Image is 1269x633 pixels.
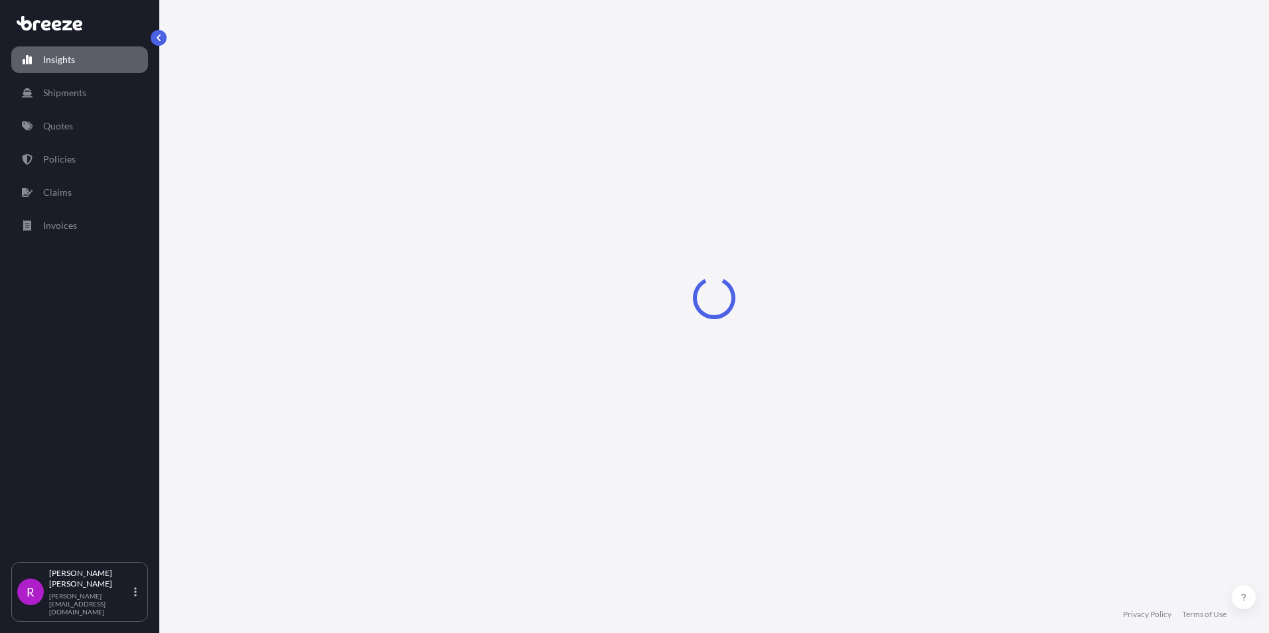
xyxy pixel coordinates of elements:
[11,179,148,206] a: Claims
[43,86,86,100] p: Shipments
[11,80,148,106] a: Shipments
[11,113,148,139] a: Quotes
[11,46,148,73] a: Insights
[11,212,148,239] a: Invoices
[43,53,75,66] p: Insights
[43,153,76,166] p: Policies
[1123,609,1171,620] a: Privacy Policy
[49,568,131,589] p: [PERSON_NAME] [PERSON_NAME]
[43,219,77,232] p: Invoices
[43,186,72,199] p: Claims
[11,146,148,173] a: Policies
[49,592,131,616] p: [PERSON_NAME][EMAIL_ADDRESS][DOMAIN_NAME]
[43,119,73,133] p: Quotes
[27,585,35,598] span: R
[1182,609,1227,620] a: Terms of Use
